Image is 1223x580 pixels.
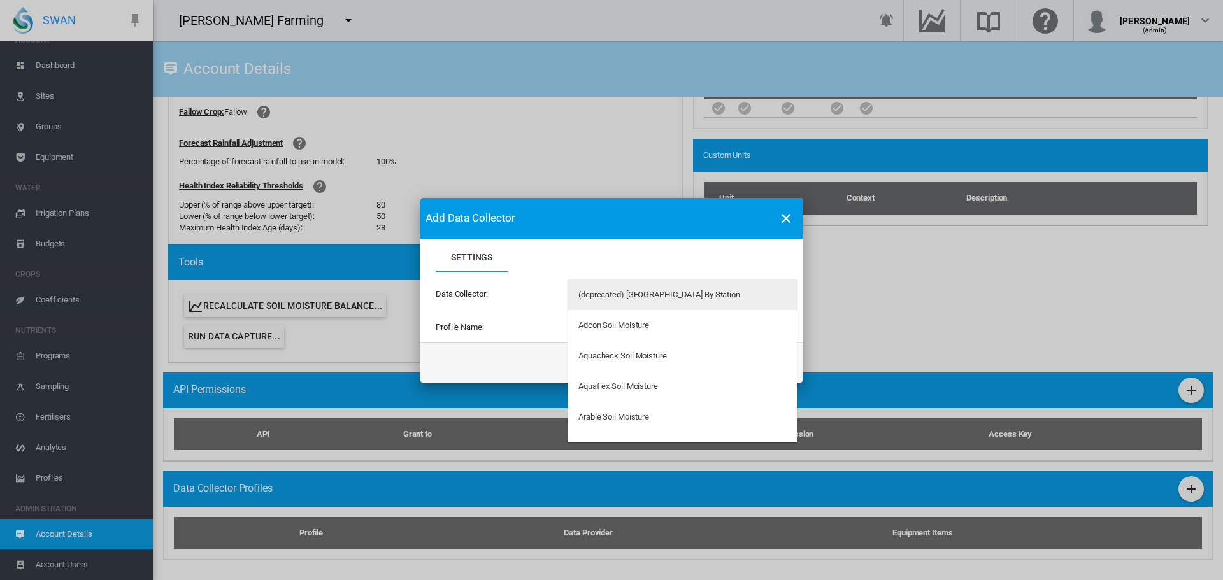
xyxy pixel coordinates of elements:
div: (deprecated) [GEOGRAPHIC_DATA] By Station [578,289,740,301]
div: Aquaflex Soil Moisture [578,381,658,392]
div: Arable Weather Forecast [578,442,666,453]
div: Aquacheck Soil Moisture [578,350,667,362]
div: Arable Soil Moisture [578,411,649,423]
div: Adcon Soil Moisture [578,320,649,331]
